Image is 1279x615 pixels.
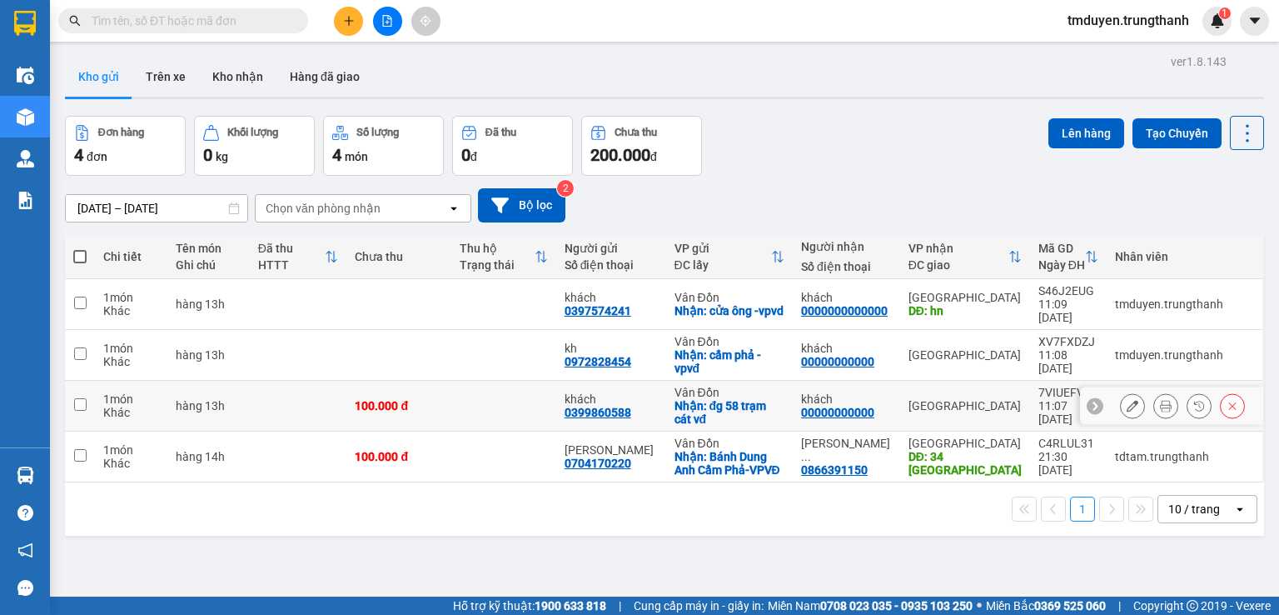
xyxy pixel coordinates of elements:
[17,67,34,84] img: warehouse-icon
[1038,258,1085,272] div: Ngày ĐH
[87,150,107,163] span: đơn
[1187,600,1198,612] span: copyright
[1219,7,1231,19] sup: 1
[334,7,363,36] button: plus
[908,437,1022,450] div: [GEOGRAPHIC_DATA]
[250,235,347,279] th: Toggle SortBy
[227,127,278,138] div: Khối lượng
[103,457,159,470] div: Khác
[1168,501,1220,517] div: 10 / trang
[535,599,606,612] strong: 1900 633 818
[470,150,477,163] span: đ
[801,355,874,368] div: 00000000000
[485,127,516,138] div: Đã thu
[908,304,1022,317] div: DĐ: hn
[452,116,573,176] button: Đã thu0đ
[908,258,1008,272] div: ĐC giao
[1118,597,1121,615] span: |
[1247,13,1262,28] span: caret-down
[908,399,1022,412] div: [GEOGRAPHIC_DATA]
[1038,399,1098,426] div: 11:07 [DATE]
[1038,297,1098,324] div: 11:09 [DATE]
[801,406,874,419] div: 00000000000
[176,348,241,362] div: hàng 13h
[17,150,34,167] img: warehouse-icon
[17,580,33,596] span: message
[176,399,241,412] div: hàng 13h
[674,399,784,426] div: Nhận: đg 58 trạm cát vđ
[453,597,606,615] span: Hỗ trợ kỹ thuật:
[1038,450,1098,477] div: 21:30 [DATE]
[615,127,657,138] div: Chưa thu
[356,127,399,138] div: Số lượng
[565,258,658,272] div: Số điện thoại
[355,399,443,412] div: 100.000 đ
[461,145,470,165] span: 0
[674,450,784,477] div: Nhận: Bánh Dung Anh Cẩm Phả-VPVĐ
[460,242,535,255] div: Thu hộ
[332,145,341,165] span: 4
[674,242,771,255] div: VP gửi
[1038,386,1098,399] div: 7VIUEFVA
[619,597,621,615] span: |
[355,450,443,463] div: 100.000 đ
[977,602,982,609] span: ⚪️
[801,240,892,253] div: Người nhận
[103,392,159,406] div: 1 món
[1210,13,1225,28] img: icon-new-feature
[768,597,973,615] span: Miền Nam
[674,437,784,450] div: Vân Đồn
[194,116,315,176] button: Khối lượng0kg
[1171,52,1227,71] div: ver 1.8.143
[17,108,34,126] img: warehouse-icon
[98,127,144,138] div: Đơn hàng
[323,116,444,176] button: Số lượng4món
[65,57,132,97] button: Kho gửi
[801,450,811,463] span: ...
[17,505,33,521] span: question-circle
[557,180,574,197] sup: 2
[176,258,241,272] div: Ghi chú
[1070,497,1095,522] button: 1
[986,597,1106,615] span: Miền Bắc
[565,406,631,419] div: 0399860588
[69,15,81,27] span: search
[908,291,1022,304] div: [GEOGRAPHIC_DATA]
[103,250,159,263] div: Chi tiết
[103,342,159,355] div: 1 món
[1038,242,1085,255] div: Mã GD
[14,11,36,36] img: logo-vxr
[650,150,657,163] span: đ
[674,291,784,304] div: Vân Đồn
[565,242,658,255] div: Người gửi
[74,145,83,165] span: 4
[674,304,784,317] div: Nhận: cửa ông -vpvd
[801,437,892,463] div: Nguyễn Xuân Liên
[1048,118,1124,148] button: Lên hàng
[1222,7,1227,19] span: 1
[1233,502,1247,516] svg: open
[216,150,228,163] span: kg
[1030,235,1107,279] th: Toggle SortBy
[17,192,34,209] img: solution-icon
[565,443,658,457] div: Nguyễn Xuân Toàn
[801,463,868,477] div: 0866391150
[801,260,892,273] div: Số điện thoại
[565,291,658,304] div: khách
[17,467,34,484] img: warehouse-icon
[1034,599,1106,612] strong: 0369 525 060
[103,443,159,457] div: 1 món
[258,242,326,255] div: Đã thu
[565,304,631,317] div: 0397574241
[674,335,784,348] div: Vân Đồn
[176,297,241,311] div: hàng 13h
[1038,284,1098,297] div: S46J2EUG
[801,392,892,406] div: khách
[411,7,440,36] button: aim
[1038,437,1098,450] div: C4RLUL31
[1115,348,1254,362] div: tmduyen.trungthanh
[373,7,402,36] button: file-add
[132,57,199,97] button: Trên xe
[801,342,892,355] div: khách
[1115,297,1254,311] div: tmduyen.trungthanh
